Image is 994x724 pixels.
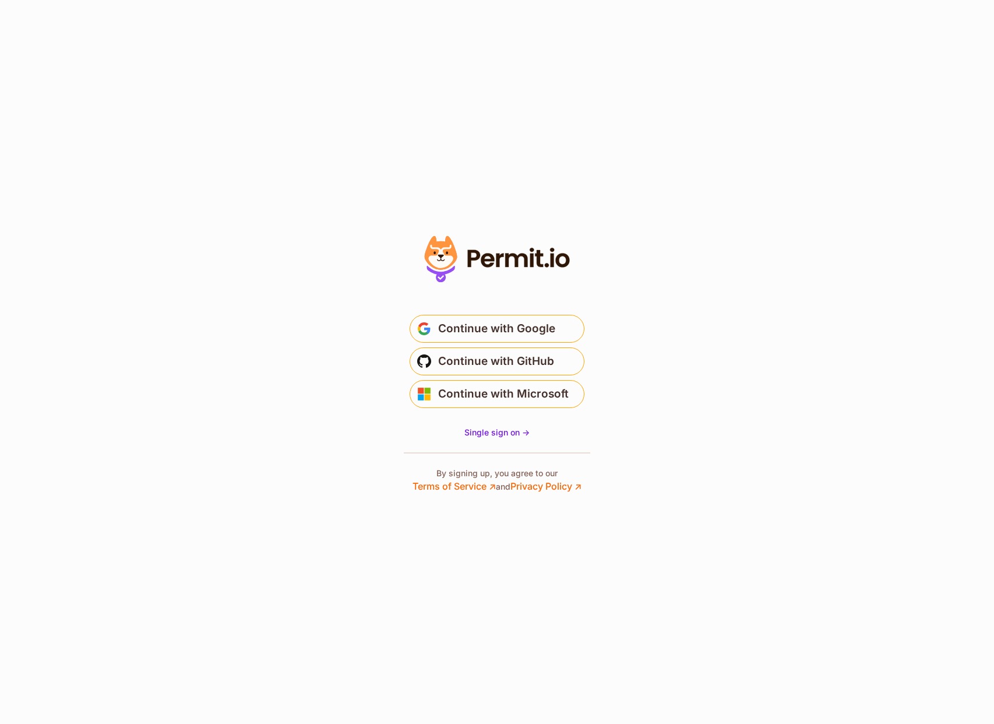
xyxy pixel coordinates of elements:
[438,352,554,371] span: Continue with GitHub
[438,319,555,338] span: Continue with Google
[410,315,584,343] button: Continue with Google
[438,385,569,403] span: Continue with Microsoft
[510,480,581,492] a: Privacy Policy ↗
[464,427,530,437] span: Single sign on ->
[410,347,584,375] button: Continue with GitHub
[410,380,584,408] button: Continue with Microsoft
[413,468,581,493] p: By signing up, you agree to our and
[464,427,530,438] a: Single sign on ->
[413,480,496,492] a: Terms of Service ↗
